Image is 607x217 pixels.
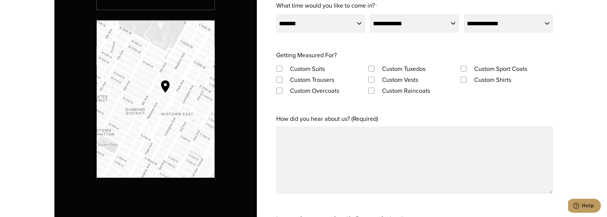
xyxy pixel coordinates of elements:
label: Custom Trousers [284,74,340,85]
a: Map to Alan David Custom [97,20,215,178]
label: Custom Tuxedos [376,63,432,74]
label: Custom Suits [284,63,331,74]
img: Google map with pin showing Alan David location at Madison Avenue & 53rd Street NY [97,20,215,178]
iframe: Opens a widget where you can chat to one of our agents [568,199,601,214]
label: How did you hear about us? (Required) [276,113,378,124]
label: Custom Raincoats [376,85,436,96]
label: Custom Overcoats [284,85,345,96]
label: Custom Sport Coats [468,63,533,74]
label: Custom Vests [376,74,424,85]
label: Custom Shirts [468,74,517,85]
legend: Getting Measured For? [276,50,337,61]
